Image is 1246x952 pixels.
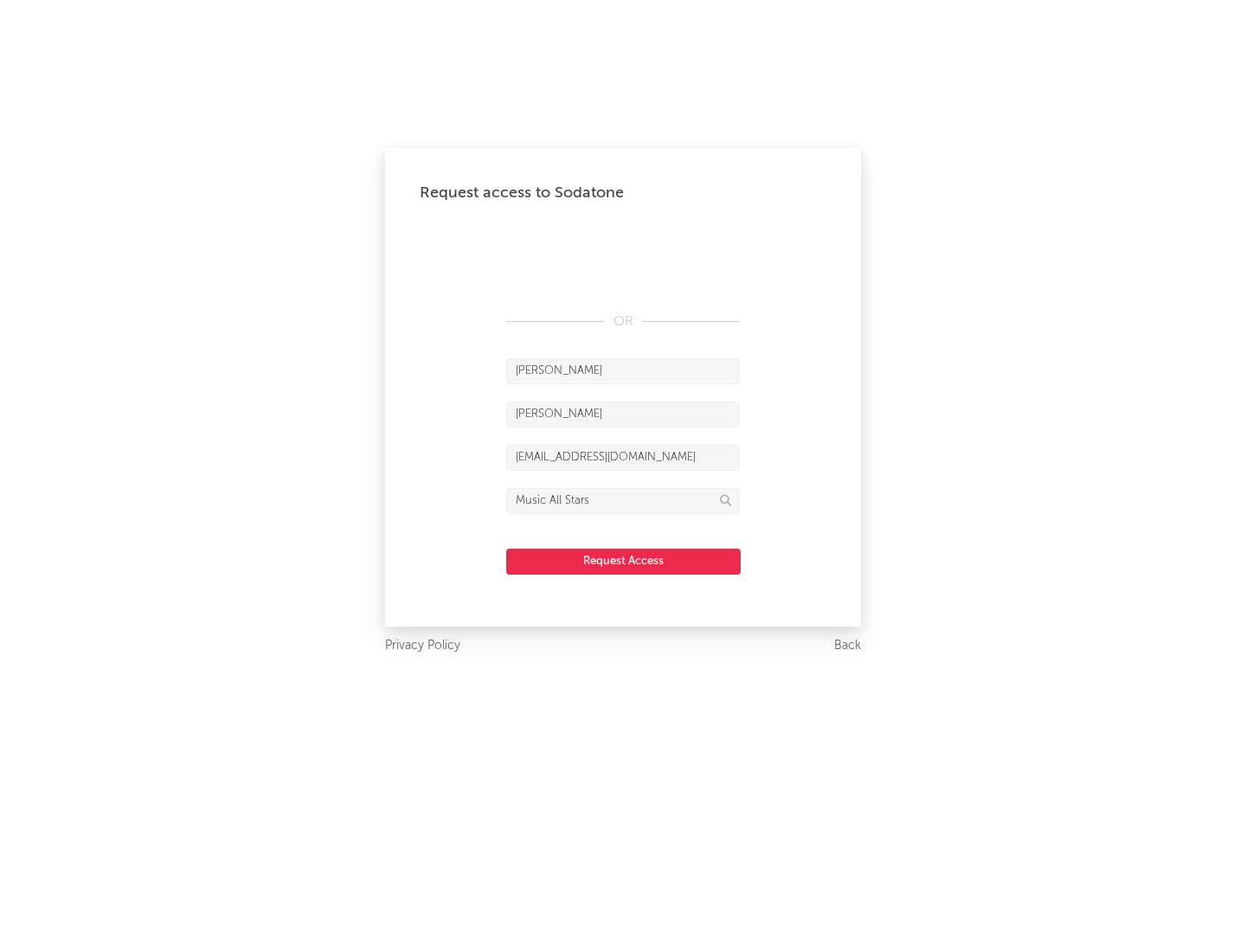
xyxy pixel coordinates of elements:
div: Request access to Sodatone [420,183,826,203]
input: Last Name [506,402,740,428]
input: Email [506,445,740,471]
input: Division [506,488,740,514]
input: First Name [506,358,740,384]
div: OR [506,312,740,332]
button: Request Access [506,549,741,575]
a: Privacy Policy [385,635,460,657]
a: Back [834,635,861,657]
